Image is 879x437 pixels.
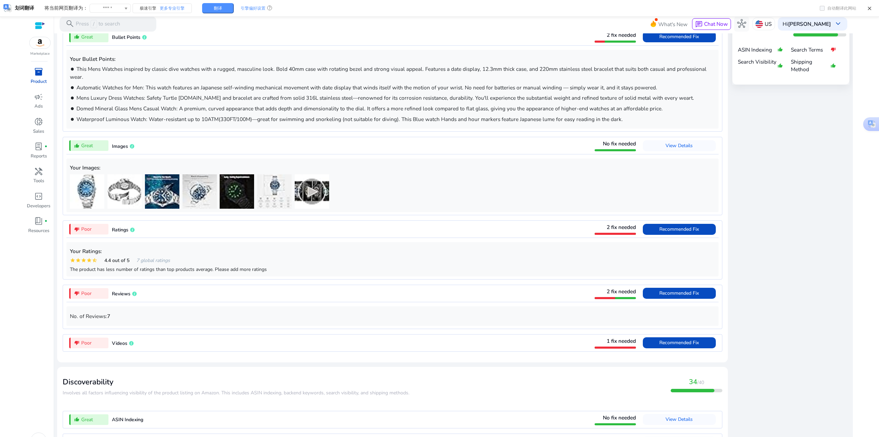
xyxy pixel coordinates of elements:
[81,339,92,347] span: Poor
[28,228,49,234] p: Resources
[76,94,694,101] span: Mens Luxury Dress Watches: Safety Turtle [DOMAIN_NAME] and bracelet are crafted from solid 316L s...
[689,377,697,386] span: 34
[70,165,715,171] h5: Your Images:
[145,174,179,209] img: 51ODJToao+L._AC_US40_.jpg
[136,257,170,264] span: 7 global ratings
[643,414,715,425] button: View Details
[27,141,51,165] a: lab_profilefiber_manual_recordReports
[607,31,636,39] span: 2 fix needed
[33,128,44,135] p: Sales
[112,227,128,233] span: Ratings
[70,174,104,209] img: 41L-L-HJOdL._AC_US40_.jpg
[765,18,772,30] p: US
[607,223,636,231] span: 2 fix needed
[112,340,127,347] span: Videos
[734,17,749,32] button: hub
[70,67,75,72] mat-icon: brightness_1
[34,217,43,226] span: book_4
[27,116,51,141] a: donut_smallSales
[295,174,329,209] img: A12lfDGl6XL.SS40_PKmb-play-button-overlay-thumb_.jpg
[81,290,92,297] span: Poor
[692,18,731,30] button: chatChat Now
[81,258,86,263] mat-icon: star
[695,21,703,28] span: chat
[112,291,130,297] span: Reviews
[783,21,831,26] p: Hi
[70,56,715,62] h5: Your Bullet Points:
[182,174,217,209] img: 41Gu97Ddx4L._AC_US40_.jpg
[34,167,43,176] span: handyman
[659,33,699,40] span: Recommended Fix
[70,96,75,100] mat-icon: brightness_1
[70,65,707,80] span: This Mens Watches inspired by classic dive watches with a rugged, masculine look. Bold 40mm case ...
[34,92,43,101] span: campaign
[104,257,129,264] span: 4.4 out of 5
[27,215,51,240] a: book_4fiber_manual_recordResources
[34,142,43,151] span: lab_profile
[27,203,50,210] p: Developers
[777,43,783,56] mat-icon: thumb_up_alt
[74,143,80,149] mat-icon: thumb_up_alt
[112,143,128,150] span: Images
[607,337,636,345] span: 1 fix needed
[659,226,699,232] span: Recommended Fix
[704,20,728,28] span: Chat Now
[659,290,699,296] span: Recommended Fix
[63,378,409,386] h3: Discoverability
[81,416,93,423] span: Great
[34,192,43,201] span: code_blocks
[86,258,92,263] mat-icon: star
[643,140,715,151] button: View Details
[70,312,715,320] p: No. of Reviews:
[755,20,763,28] img: us.svg
[44,145,48,148] span: fiber_manual_record
[27,66,51,91] a: inventory_2Product
[70,117,75,122] mat-icon: brightness_1
[70,85,75,90] mat-icon: brightness_1
[76,20,120,28] p: Press to search
[30,37,50,48] img: amazon.svg
[643,337,715,348] button: Recommended Fix
[74,417,80,422] mat-icon: thumb_up_alt
[70,266,715,273] div: The product has less number of ratings than top products average. Please add more ratings
[791,46,831,54] p: Search Terms
[34,103,43,110] p: Ads
[74,227,80,232] mat-icon: thumb_down_alt
[74,340,80,346] mat-icon: thumb_down_alt
[107,313,110,320] b: 7
[257,174,292,209] img: 41eBLhOTs6L._AC_US40_.jpg
[738,46,778,54] p: ASIN Indexing
[65,19,74,28] span: search
[27,190,51,215] a: code_blocksDevelopers
[34,67,43,76] span: inventory_2
[697,379,704,386] span: /40
[63,390,409,396] span: ​​Involves all factors influencing visibility of the product listing on Amazon. This includes ASI...
[834,19,843,28] span: keyboard_arrow_down
[70,258,75,263] mat-icon: star
[27,165,51,190] a: handymanTools
[91,20,97,28] span: /
[31,153,47,160] p: Reports
[666,142,693,149] span: View Details
[76,84,657,91] span: Automatic Watches for Men: This watch features an Japanese self-winding mechanical movement with ...
[70,248,715,254] h5: Your Ratings:
[830,56,836,76] mat-icon: thumb_up_alt
[603,414,636,421] span: No fix needed
[830,43,836,56] mat-icon: thumb_down_alt
[738,58,778,73] p: Search Visibility
[76,116,623,123] span: Waterproof Luminous Watch: Water-resistant up to 10ATM(330FT/100M)—great for swimming and snorkel...
[643,288,715,299] button: Recommended Fix
[643,224,715,235] button: Recommended Fix
[70,106,75,111] mat-icon: brightness_1
[737,19,746,28] span: hub
[75,258,81,263] mat-icon: star
[220,174,254,209] img: 41vsM9A6hlL._AC_US40_.jpg
[643,31,715,42] button: Recommended Fix
[659,339,699,346] span: Recommended Fix
[666,416,693,423] span: View Details
[76,105,663,112] span: Domed Mineral Glass Mens Casual Watch: A premium, curved appearance that adds depth and dimension...
[788,20,831,28] b: [PERSON_NAME]
[603,140,636,147] span: No fix needed
[81,142,93,149] span: Great
[112,34,140,41] span: Bullet Points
